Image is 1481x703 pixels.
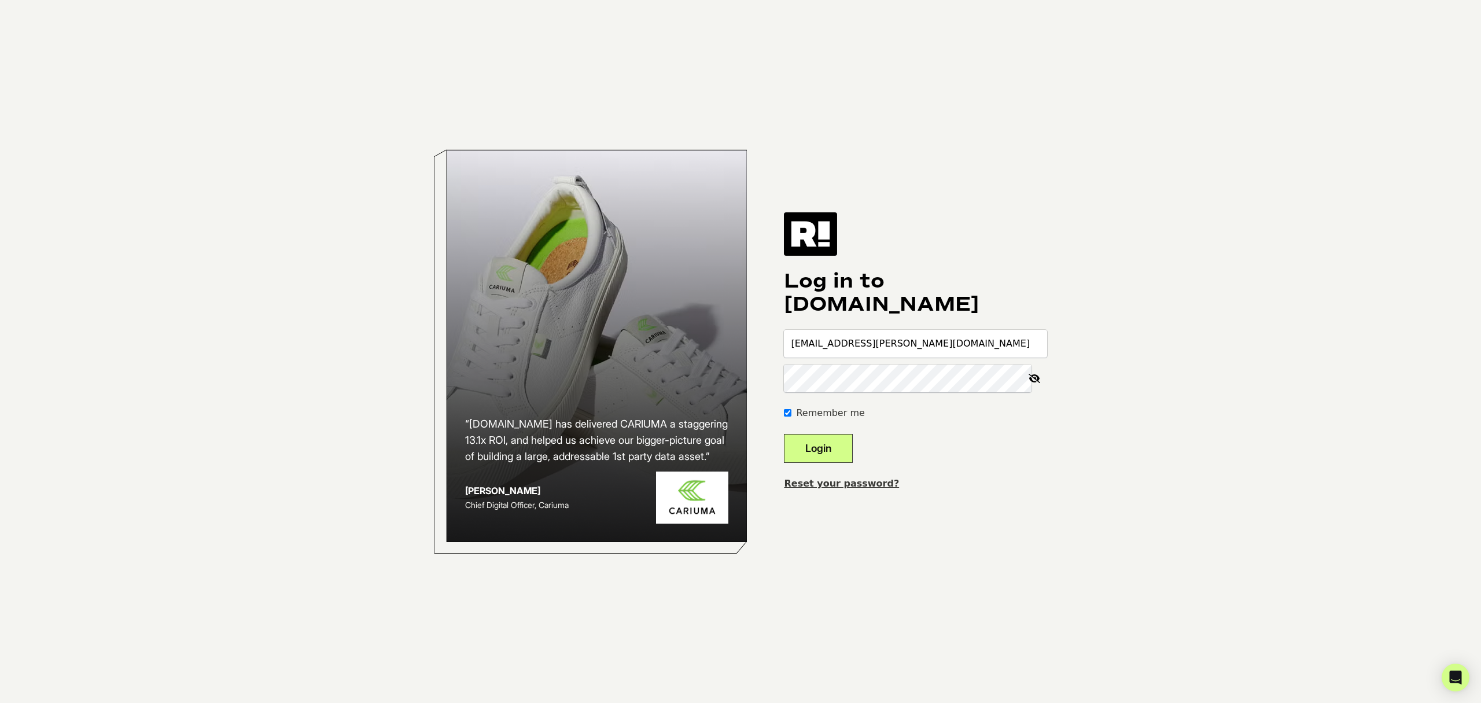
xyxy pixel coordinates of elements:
h1: Log in to [DOMAIN_NAME] [784,270,1047,316]
div: Open Intercom Messenger [1442,664,1469,691]
button: Login [784,434,853,463]
h2: “[DOMAIN_NAME] has delivered CARIUMA a staggering 13.1x ROI, and helped us achieve our bigger-pic... [465,416,729,465]
strong: [PERSON_NAME] [465,485,540,496]
img: Retention.com [784,212,837,255]
a: Reset your password? [784,478,899,489]
span: Chief Digital Officer, Cariuma [465,500,569,510]
label: Remember me [796,406,864,420]
img: Cariuma [656,472,728,524]
input: Email [784,330,1047,358]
